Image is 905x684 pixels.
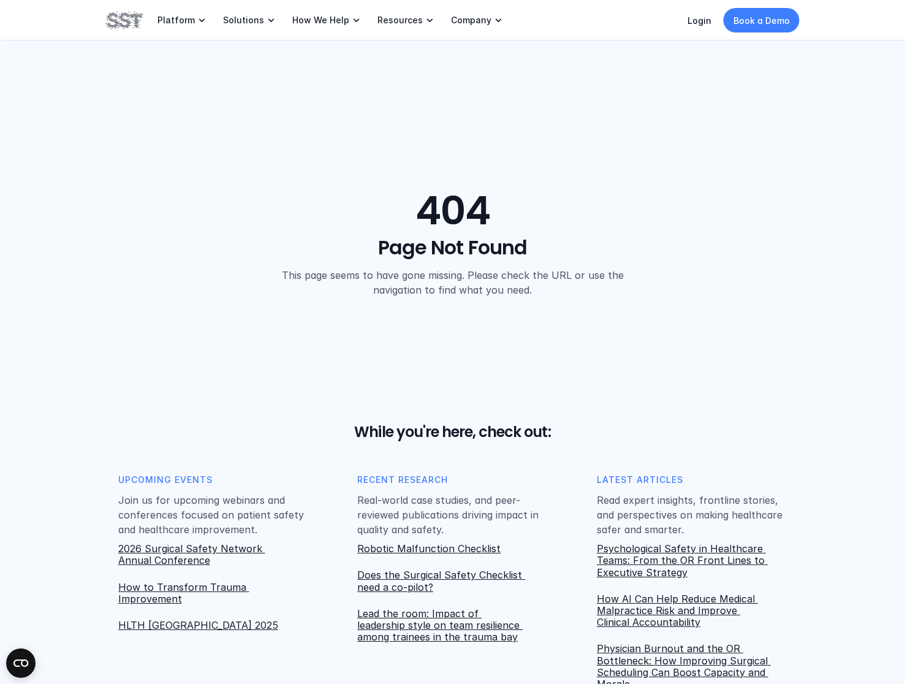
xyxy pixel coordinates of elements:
[106,10,143,31] img: SST logo
[451,15,491,26] p: Company
[357,569,525,593] a: Does the Surgical Safety Checklist need a co-pilot?
[118,493,309,537] p: Join us for upcoming webinars and conferences focused on patient safety and healthcare improvement.
[597,542,768,578] a: Psychological Safety in Healthcare Teams: From the OR Front Lines to Executive Strategy
[6,648,36,678] button: Open CMP widget
[597,493,787,537] p: Read expert insights, frontline stories, and perspectives on making healthcare safer and smarter.
[106,422,800,443] h5: While you're here, check out:
[724,8,800,32] a: Book a Demo
[597,473,683,487] p: Latest articles
[118,619,278,631] a: HLTH [GEOGRAPHIC_DATA] 2025
[357,542,501,555] a: Robotic Malfunction Checklist
[118,473,213,487] p: upcoming Events
[292,15,349,26] p: How We Help
[687,15,711,26] a: Login
[357,607,523,643] a: Lead the room: Impact of leadership style on team resilience among trainees in the trauma bay
[415,189,490,232] h1: 404
[157,15,195,26] p: Platform
[377,15,423,26] p: Resources
[279,268,626,297] p: This page seems to have gone missing. Please check the URL or use the navigation to find what you...
[733,14,790,27] p: Book a Demo
[597,593,758,628] a: How AI Can Help Reduce Medical Malpractice Risk and Improve Clinical Accountability
[118,581,249,605] a: How to Transform Trauma Improvement
[223,15,264,26] p: Solutions
[357,473,448,487] p: Recent Research
[118,542,265,566] a: 2026 Surgical Safety Network Annual Conference
[378,235,527,261] h4: Page Not Found
[357,493,548,537] p: Real-world case studies, and peer-reviewed publications driving impact in quality and safety.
